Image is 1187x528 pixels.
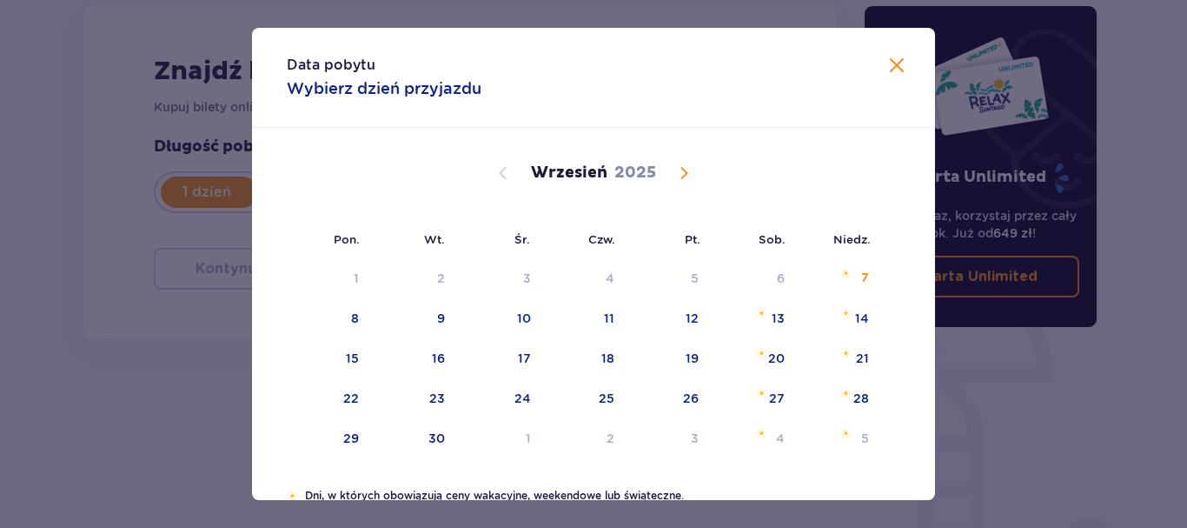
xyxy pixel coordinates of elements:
[588,232,615,246] small: Czw.
[287,78,481,99] p: Wybierz dzień przyjazdu
[604,310,614,327] div: 11
[531,163,607,184] p: Wrzesień
[371,260,457,298] td: Not available. wtorek, 2 września 2025
[517,310,531,327] div: 10
[287,56,375,75] p: Data pobytu
[543,260,627,298] td: Not available. czwartek, 4 września 2025
[457,260,543,298] td: Not available. środa, 3 września 2025
[354,270,359,287] div: 1
[711,260,797,298] td: Not available. sobota, 6 września 2025
[797,300,881,338] td: niedziela, 14 września 2025
[777,270,785,287] div: 6
[514,232,530,246] small: Śr.
[371,300,457,338] td: wtorek, 9 września 2025
[424,232,445,246] small: Wt.
[833,232,871,246] small: Niedz.
[543,300,627,338] td: czwartek, 11 września 2025
[287,260,371,298] td: Not available. poniedziałek, 1 września 2025
[627,260,711,298] td: Not available. piątek, 5 września 2025
[351,310,359,327] div: 8
[287,300,371,338] td: poniedziałek, 8 września 2025
[457,300,543,338] td: środa, 10 września 2025
[686,310,699,327] div: 12
[627,300,711,338] td: piątek, 12 września 2025
[711,300,797,338] td: sobota, 13 września 2025
[437,270,445,287] div: 2
[606,270,614,287] div: 4
[614,163,656,184] p: 2025
[523,270,531,287] div: 3
[437,310,445,327] div: 9
[797,260,881,298] td: niedziela, 7 września 2025
[772,310,785,327] div: 13
[691,270,699,287] div: 5
[334,232,360,246] small: Pon.
[252,128,935,488] div: Calendar
[759,232,786,246] small: Sob.
[685,232,700,246] small: Pt.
